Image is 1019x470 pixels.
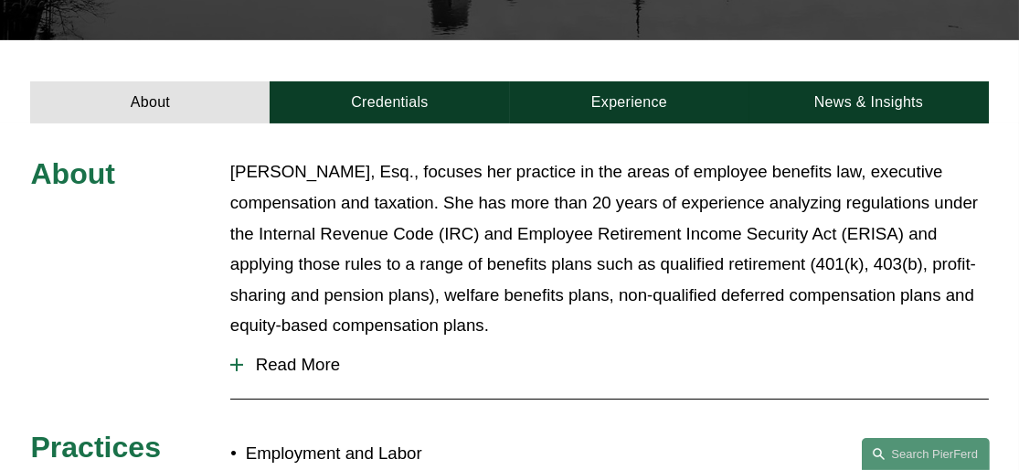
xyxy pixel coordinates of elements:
span: Read More [243,355,989,375]
a: Search this site [862,438,990,470]
a: Experience [510,81,749,123]
button: Read More [230,341,989,389]
p: [PERSON_NAME], Esq., focuses her practice in the areas of employee benefits law, executive compen... [230,156,989,341]
span: Practices [30,431,161,464]
a: About [30,81,270,123]
a: Credentials [270,81,509,123]
p: Employment and Labor [246,438,510,469]
span: About [30,157,115,190]
a: News & Insights [749,81,989,123]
